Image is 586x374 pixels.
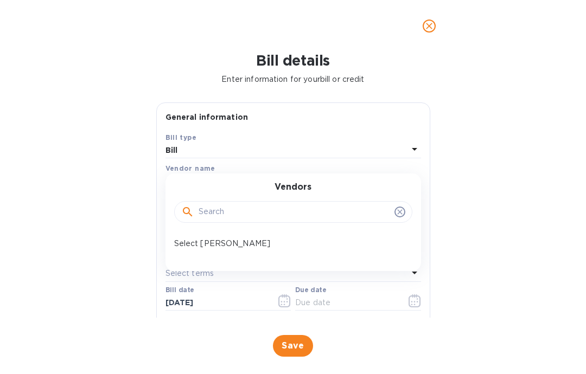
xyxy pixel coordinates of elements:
b: Vendor name [165,164,215,172]
span: Save [282,339,304,352]
button: Save [273,335,313,357]
p: Select terms [165,268,214,279]
b: Bill [165,146,178,154]
h3: Vendors [275,182,311,192]
input: Search [199,204,390,220]
label: Due date [295,287,326,293]
p: Enter information for your bill or credit [9,74,577,85]
b: General information [165,113,249,121]
p: Select [PERSON_NAME] [174,238,404,249]
button: close [416,13,442,39]
input: Due date [295,295,398,311]
p: Select vendor name [165,176,241,188]
input: Select date [165,295,268,311]
b: Bill type [165,133,197,141]
label: Bill date [165,287,194,293]
h1: Bill details [9,52,577,69]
